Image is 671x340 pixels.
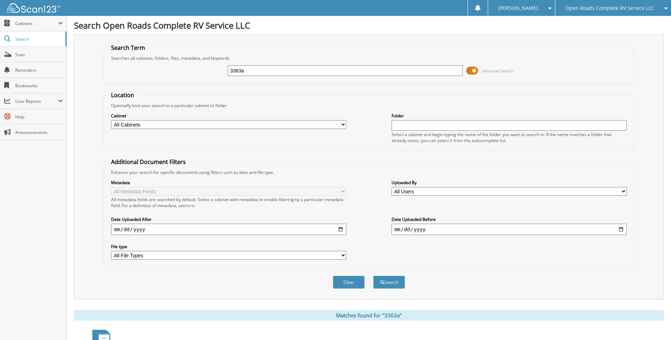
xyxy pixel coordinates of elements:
span: User Reports [15,98,58,104]
span: Bookmarks [15,83,63,89]
div: Select a cabinet and begin typing the name of the folder you want to search in. If the name match... [392,131,627,143]
button: Search [373,276,405,289]
span: Scan [15,52,63,58]
label: Metadata [111,180,346,186]
span: Search [15,36,62,42]
div: Optionally limit your search to a particular cabinet or folder [108,102,630,109]
span: Help [15,114,63,120]
legend: Additional Document Filters [108,158,189,166]
label: Uploaded By [392,180,627,186]
h1: Search Open Roads Complete RV Service LLC [74,19,664,31]
input: start [111,224,346,235]
legend: Search Term [108,44,149,52]
div: Searches all cabinets, folders, files, metadata, and keywords [108,55,630,61]
div: Matches found for "3363a" [74,310,664,321]
div: Enhance your search for specific documents using filters such as date and file type. [108,169,630,175]
input: end [392,224,627,235]
button: Clear [333,276,365,289]
label: Cabinet [111,113,346,119]
img: scan123-logo-white.svg [7,3,60,13]
div: All metadata fields are searched by default. Select a cabinet with metadata to enable filtering b... [111,197,346,209]
legend: Location [108,91,138,99]
span: Open Roads Complete RV Service LLC [566,6,654,10]
label: Date Uploaded After [111,216,346,222]
span: Announcements [15,129,63,135]
label: File type [111,244,346,250]
label: Folder [392,113,627,119]
span: Cabinets [15,20,58,27]
a: here [185,203,195,209]
span: Advanced Search [482,68,514,74]
span: Reminders [15,67,63,73]
span: [PERSON_NAME] [498,6,538,10]
label: Date Uploaded Before [392,216,627,222]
